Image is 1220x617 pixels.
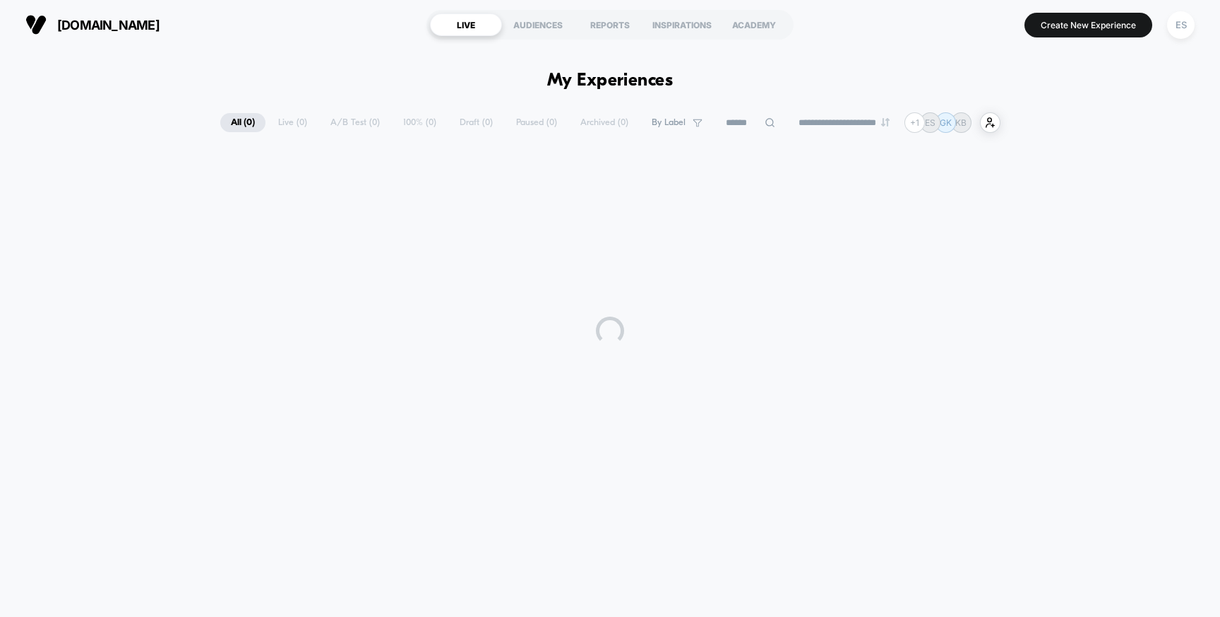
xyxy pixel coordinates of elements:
span: [DOMAIN_NAME] [57,18,160,33]
img: Visually logo [25,14,47,35]
div: LIVE [430,13,502,36]
span: By Label [652,117,686,128]
div: + 1 [904,112,925,133]
p: GK [940,117,952,128]
p: ES [925,117,935,128]
div: ACADEMY [718,13,790,36]
button: ES [1163,11,1199,40]
div: AUDIENCES [502,13,574,36]
img: end [881,118,890,127]
div: ES [1167,11,1195,39]
span: All ( 0 ) [220,113,265,132]
div: REPORTS [574,13,646,36]
p: KB [955,117,967,128]
button: Create New Experience [1024,13,1152,37]
div: INSPIRATIONS [646,13,718,36]
button: [DOMAIN_NAME] [21,13,164,36]
h1: My Experiences [547,71,674,91]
